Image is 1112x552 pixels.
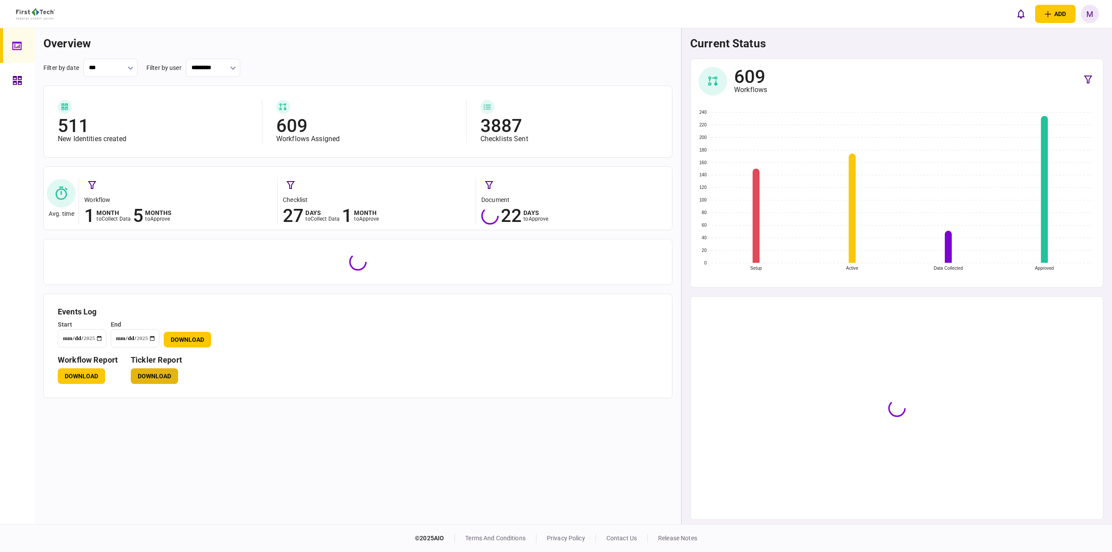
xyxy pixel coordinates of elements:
[16,8,55,20] img: client company logo
[480,117,658,135] div: 3887
[43,63,79,73] div: filter by date
[699,185,707,190] text: 120
[58,117,250,135] div: 511
[702,210,707,215] text: 80
[96,210,131,216] div: month
[702,235,707,240] text: 40
[846,266,858,271] text: Active
[1035,266,1054,271] text: Approved
[102,216,131,222] span: collect data
[480,135,658,143] div: Checklists Sent
[415,534,455,543] div: © 2025 AIO
[699,135,707,140] text: 200
[465,535,526,542] a: terms and conditions
[699,160,707,165] text: 160
[145,210,172,216] div: months
[523,210,548,216] div: days
[150,216,170,222] span: approve
[1012,5,1030,23] button: open notifications list
[305,210,340,216] div: days
[734,68,767,86] div: 609
[58,308,658,316] h3: Events Log
[523,216,548,222] div: to
[658,535,697,542] a: release notes
[305,216,340,222] div: to
[164,332,211,347] button: Download
[699,198,707,202] text: 100
[276,117,454,135] div: 609
[58,135,250,143] div: New Identities created
[84,207,95,225] div: 1
[131,356,182,364] h3: Tickler Report
[133,207,143,225] div: 5
[606,535,637,542] a: contact us
[699,172,707,177] text: 140
[146,63,182,73] div: filter by user
[1081,5,1099,23] button: M
[145,216,172,222] div: to
[699,110,707,115] text: 240
[49,210,74,218] div: Avg. time
[111,320,159,329] div: end
[43,37,672,50] h1: overview
[354,216,379,222] div: to
[1035,5,1076,23] button: open adding identity options
[750,266,762,271] text: Setup
[84,195,273,205] div: workflow
[690,37,1103,50] h1: current status
[704,261,707,265] text: 0
[311,216,340,222] span: collect data
[354,210,379,216] div: month
[283,207,304,225] div: 27
[359,216,379,222] span: approve
[58,320,106,329] div: start
[699,122,707,127] text: 220
[702,223,707,228] text: 60
[547,535,585,542] a: privacy policy
[96,216,131,222] div: to
[131,368,178,384] button: Download
[702,248,707,253] text: 20
[58,368,105,384] button: Download
[529,216,549,222] span: approve
[734,86,767,94] div: Workflows
[283,195,471,205] div: checklist
[276,135,454,143] div: Workflows Assigned
[58,356,118,364] h3: workflow report
[933,266,963,271] text: Data Collected
[481,195,670,205] div: document
[501,207,522,225] div: 22
[699,148,707,152] text: 180
[342,207,352,225] div: 1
